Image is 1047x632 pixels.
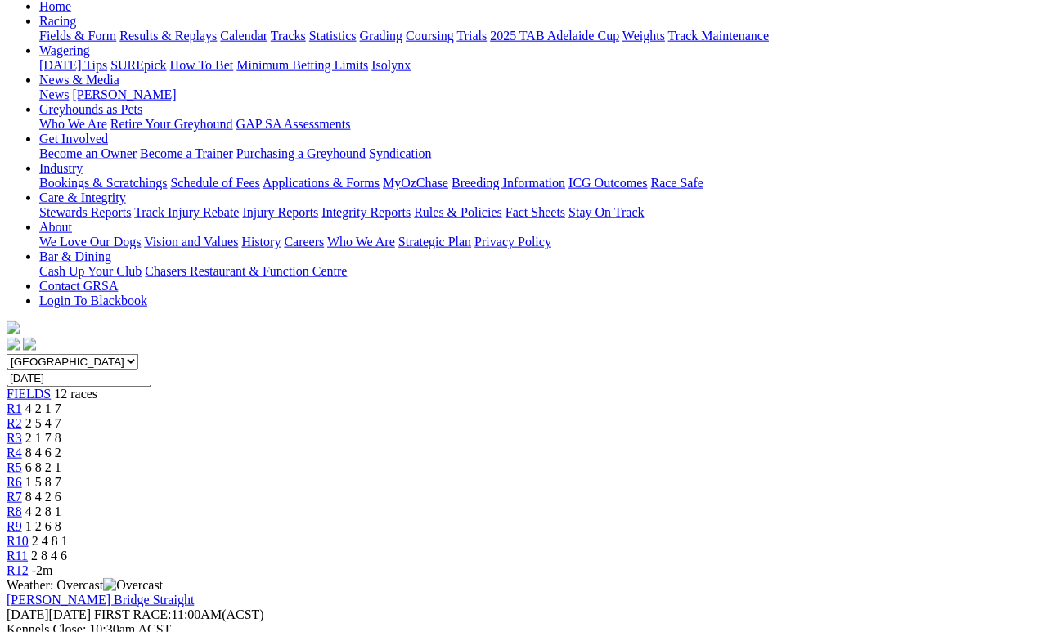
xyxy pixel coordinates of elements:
a: Vision and Values [144,235,238,249]
a: Track Injury Rebate [134,205,239,219]
a: R3 [7,431,22,445]
a: Integrity Reports [321,205,411,219]
span: [DATE] [7,607,49,621]
a: Stay On Track [568,205,644,219]
a: Injury Reports [242,205,318,219]
a: Chasers Restaurant & Function Centre [145,264,347,278]
a: How To Bet [170,58,234,72]
span: 4 2 1 7 [25,401,61,415]
a: [DATE] Tips [39,58,107,72]
div: Industry [39,176,1040,190]
a: R12 [7,563,29,577]
a: Minimum Betting Limits [236,58,368,72]
img: logo-grsa-white.png [7,321,20,334]
a: R5 [7,460,22,474]
a: Bookings & Scratchings [39,176,167,190]
a: R10 [7,534,29,548]
a: Applications & Forms [263,176,380,190]
a: Results & Replays [119,29,217,43]
a: Fields & Form [39,29,116,43]
div: Wagering [39,58,1040,73]
span: 12 races [54,387,97,401]
div: Racing [39,29,1040,43]
span: 1 2 6 8 [25,519,61,533]
a: Become an Owner [39,146,137,160]
a: Login To Blackbook [39,294,147,307]
input: Select date [7,370,151,387]
a: Trials [456,29,487,43]
a: Greyhounds as Pets [39,102,142,116]
a: Schedule of Fees [170,176,259,190]
a: Cash Up Your Club [39,264,142,278]
a: History [241,235,281,249]
a: Privacy Policy [474,235,551,249]
a: Coursing [406,29,454,43]
div: Greyhounds as Pets [39,117,1040,132]
a: Wagering [39,43,90,57]
a: Rules & Policies [414,205,502,219]
a: Industry [39,161,83,175]
img: Overcast [103,578,163,593]
a: R7 [7,490,22,504]
a: [PERSON_NAME] [72,87,176,101]
span: R9 [7,519,22,533]
a: Who We Are [327,235,395,249]
a: Racing [39,14,76,28]
a: R4 [7,446,22,459]
a: Stewards Reports [39,205,131,219]
a: Grading [360,29,402,43]
a: FIELDS [7,387,51,401]
a: Careers [284,235,324,249]
a: Care & Integrity [39,190,126,204]
a: ICG Outcomes [568,176,647,190]
span: 2 4 8 1 [32,534,68,548]
a: Syndication [369,146,431,160]
span: 2 8 4 6 [31,549,67,563]
a: Weights [622,29,665,43]
span: Weather: Overcast [7,578,163,592]
a: Fact Sheets [506,205,565,219]
a: Get Involved [39,132,108,146]
div: News & Media [39,87,1040,102]
a: Retire Your Greyhound [110,117,233,131]
span: [DATE] [7,607,91,621]
a: Strategic Plan [398,235,471,249]
img: twitter.svg [23,338,36,351]
a: Statistics [309,29,357,43]
span: 6 8 2 1 [25,460,61,474]
a: [PERSON_NAME] Bridge Straight [7,593,194,607]
div: Get Involved [39,146,1040,161]
a: Who We Are [39,117,107,131]
a: R11 [7,549,28,563]
span: 2 5 4 7 [25,416,61,430]
a: R8 [7,504,22,518]
a: About [39,220,72,234]
a: Track Maintenance [668,29,769,43]
a: Bar & Dining [39,249,111,263]
a: R6 [7,475,22,489]
span: 11:00AM(ACST) [94,607,264,621]
a: Race Safe [650,176,703,190]
a: R2 [7,416,22,430]
a: R1 [7,401,22,415]
div: Care & Integrity [39,205,1040,220]
a: Become a Trainer [140,146,233,160]
span: FIRST RACE: [94,607,171,621]
span: 4 2 8 1 [25,504,61,518]
span: 8 4 6 2 [25,446,61,459]
span: 1 5 8 7 [25,475,61,489]
a: Calendar [220,29,267,43]
a: We Love Our Dogs [39,235,141,249]
a: SUREpick [110,58,166,72]
span: -2m [32,563,53,577]
a: News [39,87,69,101]
span: 2 1 7 8 [25,431,61,445]
a: 2025 TAB Adelaide Cup [490,29,619,43]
